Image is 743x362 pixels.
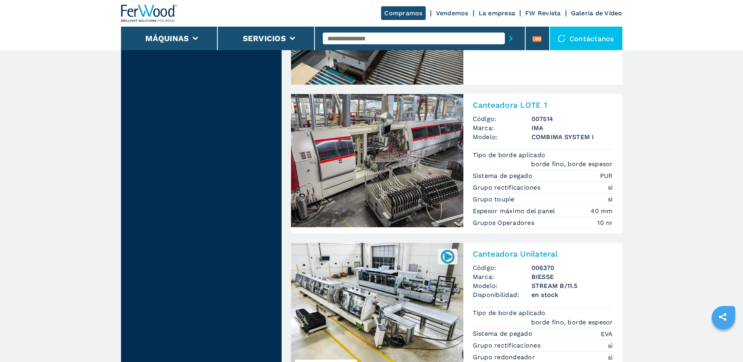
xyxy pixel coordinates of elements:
span: en stock [531,290,613,299]
p: Sistema de pegado [473,329,535,338]
img: Ferwood [121,5,177,22]
span: Marca: [473,272,531,281]
h3: STREAM B/11.5 [531,281,613,290]
p: Espesor máximo del panel [473,207,557,215]
em: sì [608,353,613,362]
em: PUR [600,171,613,180]
span: Disponibilidad: [473,290,531,299]
span: Código: [473,263,531,272]
h2: Canteadora Unilateral [473,249,613,259]
a: sharethis [713,307,732,327]
button: submit-button [505,29,517,47]
em: sì [608,195,613,204]
a: FW Revista [525,9,561,17]
h2: Canteadora LOTE 1 [473,100,613,110]
img: Contáctanos [558,34,566,42]
p: Grupo toupie [473,195,517,204]
span: Marca: [473,123,531,132]
span: Código: [473,114,531,123]
div: Contáctanos [550,27,622,50]
em: borde fino, borde espesor [531,159,613,168]
em: borde fino, borde espesor [531,318,613,327]
p: Grupo rectificaciones [473,183,543,192]
em: EVA [601,329,613,338]
p: Tipo de borde aplicado [473,151,548,159]
p: Tipo de borde aplicado [473,309,548,317]
p: Grupos Operadores [473,219,537,227]
a: Galeria de Video [571,9,622,17]
h3: 007514 [531,114,613,123]
p: Grupo rectificaciones [473,341,543,350]
a: Vendemos [436,9,468,17]
em: sì [608,183,613,192]
span: Modelo: [473,132,531,141]
iframe: Chat [710,327,737,356]
img: Canteadora LOTE 1 IMA COMBIMA SYSTEM I [291,94,463,227]
p: Grupo redondeador [473,353,537,362]
h3: BIESSE [531,272,613,281]
h3: IMA [531,123,613,132]
h3: COMBIMA SYSTEM I [531,132,613,141]
img: 006370 [440,249,455,264]
button: Máquinas [145,34,189,43]
em: sì [608,341,613,350]
em: 40 mm [591,206,613,215]
a: La empresa [479,9,515,17]
p: Sistema de pegado [473,172,535,180]
em: 10 nr [597,218,613,227]
span: Modelo: [473,281,531,290]
a: Compramos [381,6,425,20]
a: Canteadora LOTE 1 IMA COMBIMA SYSTEM ICanteadora LOTE 1Código:007514Marca:IMAModelo:COMBIMA SYSTE... [291,94,622,233]
h3: 006370 [531,263,613,272]
button: Servicios [243,34,286,43]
